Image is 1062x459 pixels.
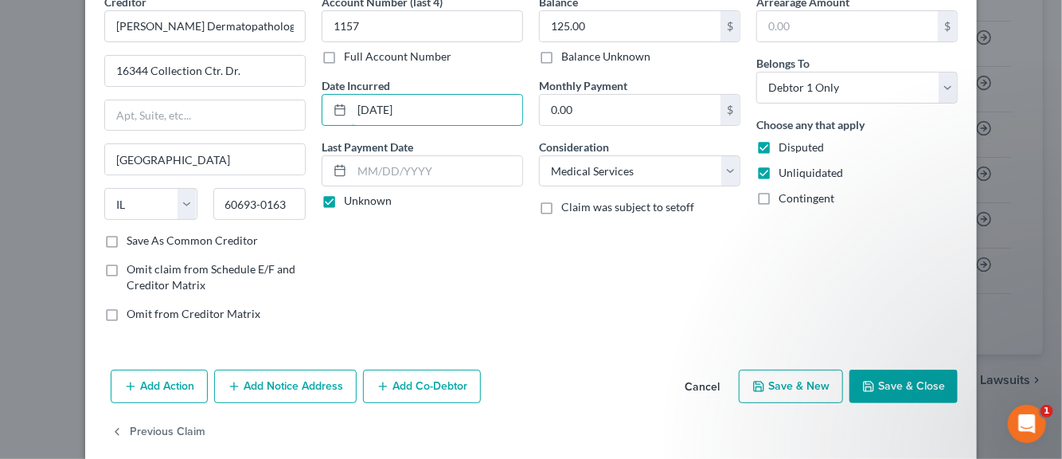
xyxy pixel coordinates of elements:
label: Unknown [344,193,392,209]
label: Save As Common Creditor [127,233,258,249]
button: Emoji picker [50,337,63,350]
input: MM/DD/YYYY [352,156,522,186]
div: ECF Alert:​When filing your case, if you receive a filing error, please double-check with the cou... [13,41,261,286]
span: Omit claim from Schedule E/F and Creditor Matrix [127,262,295,292]
button: go back [10,6,41,37]
span: Unliquidated [779,166,843,179]
input: 0.00 [540,11,720,41]
button: Add Co-Debtor [363,370,481,403]
span: Claim was subject to setoff [561,200,694,214]
input: MM/DD/YYYY [352,95,522,125]
button: Add Notice Address [214,370,357,403]
label: Balance Unknown [561,49,650,65]
div: $ [938,11,957,41]
input: Enter address... [105,56,305,86]
div: : ​ When filing your case, if you receive a filing error, please double-check with the court to m... [25,58,248,277]
label: Full Account Number [344,49,451,65]
label: Monthly Payment [539,77,627,94]
input: XXXX [322,10,523,42]
img: Profile image for Lindsey [45,9,71,34]
div: Close [279,6,308,35]
h1: [PERSON_NAME] [77,8,181,20]
button: Home [249,6,279,37]
button: Start recording [101,337,114,350]
button: Previous Claim [111,416,205,449]
span: Contingent [779,191,834,205]
span: Disputed [779,140,824,154]
label: Last Payment Date [322,139,413,155]
label: Consideration [539,139,609,155]
input: Enter city... [105,144,305,175]
div: [PERSON_NAME] • [DATE] [25,289,150,299]
iframe: Intercom live chat [1008,405,1046,443]
b: ECF Alert [25,59,84,72]
span: 1 [1041,405,1053,418]
input: Enter zip... [213,188,306,220]
div: $ [720,95,740,125]
input: 0.00 [540,95,720,125]
div: $ [720,11,740,41]
span: Omit from Creditor Matrix [127,307,260,320]
button: Send a message… [273,331,299,356]
span: Belongs To [756,57,810,70]
button: Add Action [111,370,208,403]
label: Choose any that apply [756,116,865,133]
input: Apt, Suite, etc... [105,100,305,131]
input: Search creditor by name... [104,10,306,42]
button: Gif picker [76,337,88,350]
button: Save & New [739,370,843,403]
div: Lindsey says… [13,41,306,321]
button: Cancel [672,371,732,403]
button: Save & Close [849,370,958,403]
input: 0.00 [757,11,938,41]
textarea: Message… [14,304,305,331]
p: Active [77,20,109,36]
label: Date Incurred [322,77,390,94]
button: Upload attachment [25,337,37,350]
